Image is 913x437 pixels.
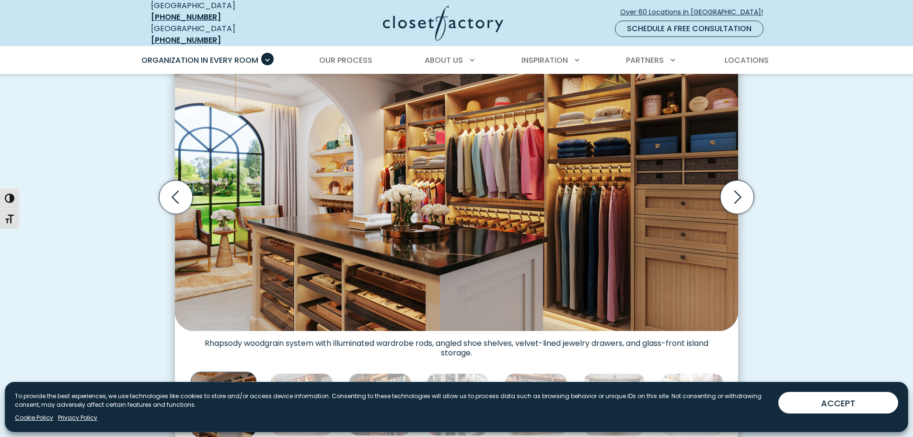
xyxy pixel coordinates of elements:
span: Our Process [319,55,372,66]
img: Luxury walk-in custom closet contemporary glass-front wardrobe system in Rocky Mountain melamine ... [270,373,333,436]
span: Partners [626,55,664,66]
a: [PHONE_NUMBER] [151,12,221,23]
nav: Primary Menu [135,47,779,74]
span: Over 60 Locations in [GEOGRAPHIC_DATA]! [620,7,771,17]
button: Previous slide [155,177,196,218]
img: Glass-front wardrobe system in Dove Grey with integrated LED lighting, double-hang rods, and disp... [427,373,489,436]
a: Over 60 Locations in [GEOGRAPHIC_DATA]! [620,4,771,21]
img: Custom dressing room Rhapsody woodgrain system with illuminated wardrobe rods, angled shoe shelve... [175,37,738,331]
div: [GEOGRAPHIC_DATA] [151,23,290,46]
span: Locations [725,55,769,66]
a: Privacy Policy [58,413,97,422]
span: Inspiration [521,55,568,66]
span: About Us [425,55,463,66]
button: ACCEPT [778,392,898,413]
a: Schedule a Free Consultation [615,21,763,37]
span: Organization in Every Room [141,55,258,66]
img: Glass-top island, velvet-lined jewelry drawers, and LED wardrobe lighting. Custom cabinetry in Rh... [583,373,646,436]
img: Custom white melamine system with triple-hang wardrobe rods, gold-tone hanging hardware, and inte... [661,373,724,436]
img: Closet Factory Logo [383,6,503,41]
button: Next slide [717,177,758,218]
p: To provide the best experiences, we use technologies like cookies to store and/or access device i... [15,392,771,409]
img: Built-in custom closet Rustic Cherry melamine with glass shelving, angled shoe shelves, and tripl... [348,373,411,436]
a: [PHONE_NUMBER] [151,35,221,46]
img: Reach-in closet with Two-tone system with Rustic Cherry structure and White Shaker drawer fronts.... [505,373,567,436]
figcaption: Rhapsody woodgrain system with illuminated wardrobe rods, angled shoe shelves, velvet-lined jewel... [175,331,738,358]
a: Cookie Policy [15,413,53,422]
